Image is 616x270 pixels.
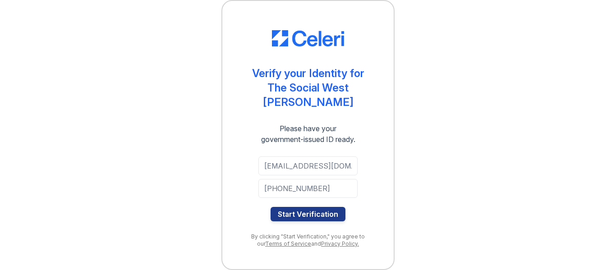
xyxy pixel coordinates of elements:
[258,179,358,198] input: Phone
[240,66,376,110] div: Verify your Identity for The Social West [PERSON_NAME]
[240,233,376,247] div: By clicking "Start Verification," you agree to our and
[245,123,372,145] div: Please have your government-issued ID ready.
[258,156,358,175] input: Email
[271,207,345,221] button: Start Verification
[272,30,344,46] img: CE_Logo_Blue-a8612792a0a2168367f1c8372b55b34899dd931a85d93a1a3d3e32e68fde9ad4.png
[321,240,359,247] a: Privacy Policy.
[265,240,311,247] a: Terms of Service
